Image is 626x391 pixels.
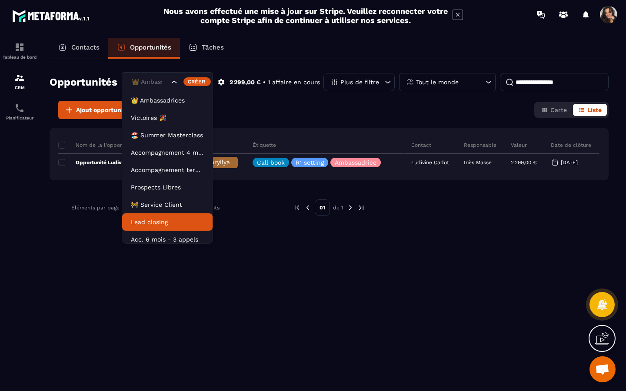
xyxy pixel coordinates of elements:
[71,205,120,211] p: Éléments par page
[464,142,496,149] p: Responsable
[202,43,224,51] p: Tâches
[131,96,204,105] p: 👑 Ambassadrices
[268,78,320,86] p: 1 affaire en cours
[58,101,135,119] button: Ajout opportunité
[131,131,204,139] p: 🏖️ Summer Masterclass
[130,77,169,87] input: Search for option
[76,106,129,114] span: Ajout opportunité
[511,159,536,166] p: 2 299,00 €
[108,38,180,59] a: Opportunités
[14,103,25,113] img: scheduler
[131,235,204,244] p: Acc. 6 mois - 3 appels
[253,142,276,149] p: Étiquette
[2,66,37,96] a: formationformationCRM
[550,106,567,113] span: Carte
[50,73,117,91] h2: Opportunités
[315,199,330,216] p: 01
[131,113,204,122] p: Victoires 🎉
[58,142,137,149] p: Nom de la l'opportunité
[203,159,230,166] span: Appryllya
[2,36,37,66] a: formationformationTableau de bord
[587,106,602,113] span: Liste
[511,142,527,149] p: Valeur
[131,200,204,209] p: 🚧 Service Client
[304,204,312,212] img: prev
[357,204,365,212] img: next
[2,116,37,120] p: Planificateur
[333,204,343,211] p: de 1
[131,218,204,226] p: Lead closing
[131,183,204,192] p: Prospects Libres
[2,96,37,127] a: schedulerschedulerPlanificateur
[71,43,100,51] p: Contacts
[58,159,146,166] p: Opportunité Ludivine Cadot
[589,356,616,382] a: Ouvrir le chat
[551,142,591,149] p: Date de clôture
[536,104,572,116] button: Carte
[14,73,25,83] img: formation
[183,77,211,86] div: Créer
[335,159,376,166] p: Ambassadrice
[573,104,607,116] button: Liste
[12,8,90,23] img: logo
[296,159,324,166] p: R1 setting
[416,79,459,85] p: Tout le monde
[131,166,204,174] p: Accompagnement terminé
[230,78,261,86] p: 2 299,00 €
[257,159,285,166] p: Call book
[50,38,108,59] a: Contacts
[2,85,37,90] p: CRM
[14,42,25,53] img: formation
[263,78,266,86] p: •
[180,38,233,59] a: Tâches
[130,43,171,51] p: Opportunités
[131,148,204,157] p: Accompagnement 4 mois
[293,204,301,212] img: prev
[2,55,37,60] p: Tableau de bord
[464,159,492,166] p: Inès Masse
[163,7,448,25] h2: Nous avons effectué une mise à jour sur Stripe. Veuillez reconnecter votre compte Stripe afin de ...
[340,79,379,85] p: Plus de filtre
[346,204,354,212] img: next
[561,159,578,166] p: [DATE]
[411,142,431,149] p: Contact
[122,72,213,92] div: Search for option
